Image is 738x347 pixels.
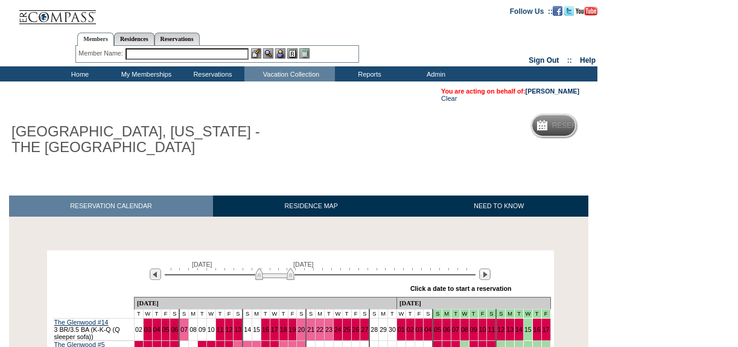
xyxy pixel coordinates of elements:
img: b_calculator.gif [299,48,310,59]
a: 02 [135,326,142,333]
td: Reports [335,66,401,81]
a: 10 [208,326,215,333]
td: Jackson - Fall 2025 [506,310,515,319]
img: Next [479,269,491,280]
td: T [261,310,270,319]
img: Become our fan on Facebook [553,6,562,16]
td: T [325,310,334,319]
td: T [388,310,397,319]
td: W [143,310,152,319]
td: M [252,310,261,319]
a: Become our fan on Facebook [553,7,562,14]
td: Jackson - Fall 2025 [532,310,541,319]
img: Reservations [287,48,297,59]
a: 08 [461,326,468,333]
td: M [316,310,325,319]
td: S [243,310,252,319]
img: Previous [150,269,161,280]
td: T [134,310,143,319]
span: You are acting on behalf of: [441,88,579,95]
a: 14 [515,326,523,333]
a: 04 [153,326,161,333]
td: Jackson - Fall 2025 [433,310,442,319]
a: The Glenwood #14 [54,319,109,326]
td: [DATE] [134,298,396,310]
td: Jackson - Fall 2025 [523,310,532,319]
a: 09 [199,326,206,333]
a: 16 [533,326,541,333]
a: 15 [253,326,260,333]
td: S [234,310,243,319]
a: 14 [244,326,251,333]
td: T [279,310,288,319]
a: 10 [479,326,486,333]
td: Jackson - Fall 2025 [442,310,451,319]
a: 22 [316,326,323,333]
a: Sign Out [529,56,559,65]
td: M [189,310,198,319]
div: Click a date to start a reservation [410,285,512,292]
a: 15 [524,326,532,333]
td: My Memberships [112,66,178,81]
a: Subscribe to our YouTube Channel [576,7,597,14]
a: 12 [226,326,233,333]
a: 28 [371,326,378,333]
h5: Reservation Calendar [552,122,644,130]
a: 13 [506,326,514,333]
a: 12 [497,326,504,333]
a: 21 [307,326,314,333]
a: 04 [424,326,431,333]
td: Jackson - Fall 2025 [478,310,487,319]
td: W [396,310,406,319]
a: Follow us on Twitter [564,7,574,14]
td: Home [45,66,112,81]
td: Jackson - Fall 2025 [469,310,478,319]
img: Impersonate [275,48,285,59]
a: Help [580,56,596,65]
td: Jackson - Fall 2025 [451,310,460,319]
a: 16 [262,326,269,333]
a: NEED TO KNOW [409,196,588,217]
td: Jackson - Fall 2025 [541,310,550,319]
a: 30 [389,326,396,333]
img: Follow us on Twitter [564,6,574,16]
span: :: [567,56,572,65]
td: S [360,310,369,319]
img: View [263,48,273,59]
a: 07 [180,326,188,333]
td: Vacation Collection [244,66,335,81]
a: RESIDENCE MAP [213,196,410,217]
td: T [342,310,351,319]
a: 24 [334,326,342,333]
a: 09 [470,326,477,333]
a: 20 [297,326,305,333]
a: 07 [452,326,459,333]
a: 11 [217,326,224,333]
td: S [297,310,306,319]
td: T [197,310,206,319]
td: W [270,310,279,319]
a: 06 [171,326,178,333]
td: [DATE] [396,298,550,310]
td: S [179,310,188,319]
a: 23 [325,326,332,333]
h1: [GEOGRAPHIC_DATA], [US_STATE] - THE [GEOGRAPHIC_DATA] [9,121,279,158]
a: 18 [280,326,287,333]
span: [DATE] [293,261,314,268]
a: 19 [289,326,296,333]
a: Reservations [154,33,200,45]
td: S [369,310,378,319]
td: Admin [401,66,468,81]
a: 08 [189,326,197,333]
img: b_edit.gif [251,48,261,59]
a: 13 [234,326,241,333]
a: 17 [542,326,550,333]
a: 26 [352,326,360,333]
td: S [424,310,433,319]
a: 01 [398,326,405,333]
a: RESERVATION CALENDAR [9,196,213,217]
td: F [415,310,424,319]
td: T [406,310,415,319]
td: F [161,310,170,319]
a: Residences [114,33,154,45]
